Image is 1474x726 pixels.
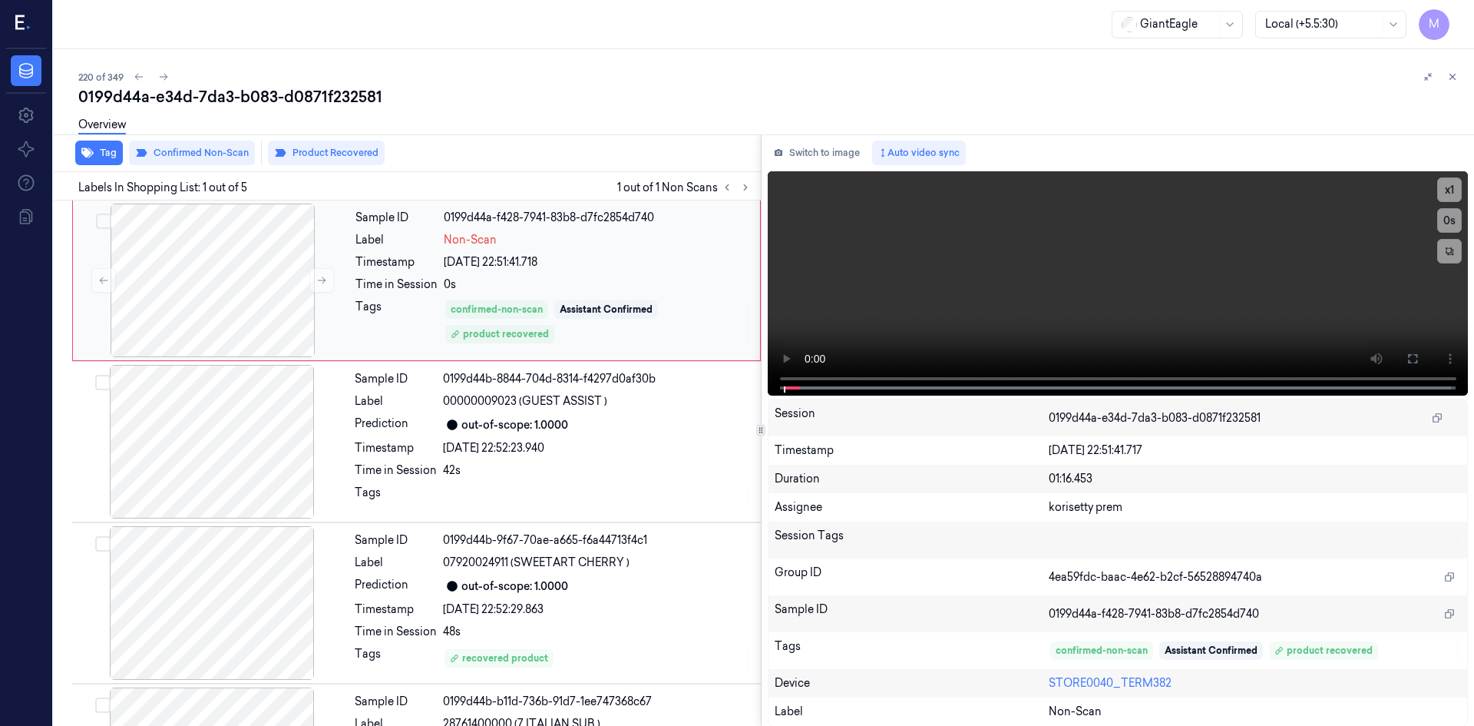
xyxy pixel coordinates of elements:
[95,375,111,390] button: Select row
[443,371,752,387] div: 0199d44b-8844-704d-8314-f4297d0af30b
[775,638,1049,663] div: Tags
[355,416,437,434] div: Prediction
[1049,471,1461,487] div: 01:16.453
[355,232,438,248] div: Label
[872,141,966,165] button: Auto video sync
[775,565,1049,589] div: Group ID
[444,254,751,270] div: [DATE] 22:51:41.718
[443,555,630,571] span: 07920024911 (SWEETART CHERRY )
[1049,675,1461,691] div: STORE0040_TERM382
[355,485,437,509] div: Tags
[1274,644,1373,658] div: product recovered
[78,86,1462,108] div: 0199d44a-e34d-7da3-b083-d0871f232581
[443,532,752,549] div: 0199d44b-9f67-70ae-a665-f6a44713f4c1
[1049,569,1262,585] span: 4ea59fdc-baac-4e62-b2cf-56528894740a
[1437,177,1462,202] button: x1
[1049,499,1461,515] div: korisetty prem
[95,698,111,713] button: Select row
[450,651,548,665] div: recovered product
[444,277,751,293] div: 0s
[355,210,438,226] div: Sample ID
[775,602,1049,626] div: Sample ID
[1049,606,1259,622] span: 0199d44a-f428-7941-83b8-d7fc2854d740
[1049,410,1261,426] span: 0199d44a-e34d-7da3-b083-d0871f232581
[461,578,568,595] div: out-of-scope: 1.0000
[355,532,437,549] div: Sample ID
[451,303,543,317] div: confirmed-non-scan
[444,210,751,226] div: 0199d44a-f428-7941-83b8-d7fc2854d740
[775,704,1049,720] div: Label
[78,180,247,196] span: Labels In Shopping List: 1 out of 5
[443,602,752,618] div: [DATE] 22:52:29.863
[355,440,437,456] div: Timestamp
[78,117,126,134] a: Overview
[443,462,752,479] div: 42s
[1049,704,1102,720] span: Non-Scan
[461,417,568,433] div: out-of-scope: 1.0000
[78,71,124,84] span: 220 of 349
[96,214,111,229] button: Select row
[355,462,437,479] div: Time in Session
[775,675,1049,691] div: Device
[355,646,437,671] div: Tags
[768,141,866,165] button: Switch to image
[443,440,752,456] div: [DATE] 22:52:23.940
[355,254,438,270] div: Timestamp
[1437,208,1462,233] button: 0s
[451,327,549,341] div: product recovered
[1419,9,1449,40] button: M
[443,694,752,710] div: 0199d44b-b11d-736b-91d7-1ee747368c67
[1056,644,1148,658] div: confirmed-non-scan
[95,536,111,552] button: Select row
[775,443,1049,459] div: Timestamp
[443,624,752,640] div: 48s
[444,232,497,248] span: Non-Scan
[355,393,437,409] div: Label
[617,178,755,197] span: 1 out of 1 Non Scans
[560,303,653,317] div: Assistant Confirmed
[775,528,1049,552] div: Session Tags
[355,299,438,345] div: Tags
[355,602,437,618] div: Timestamp
[355,371,437,387] div: Sample ID
[1165,644,1258,658] div: Assistant Confirmed
[75,141,123,165] button: Tag
[268,141,385,165] button: Product Recovered
[775,406,1049,430] div: Session
[775,499,1049,515] div: Assignee
[355,555,437,571] div: Label
[355,277,438,293] div: Time in Session
[355,624,437,640] div: Time in Session
[355,694,437,710] div: Sample ID
[355,577,437,595] div: Prediction
[129,141,255,165] button: Confirmed Non-Scan
[775,471,1049,487] div: Duration
[443,393,607,409] span: 00000009023 (GUEST ASSIST )
[1049,443,1461,459] div: [DATE] 22:51:41.717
